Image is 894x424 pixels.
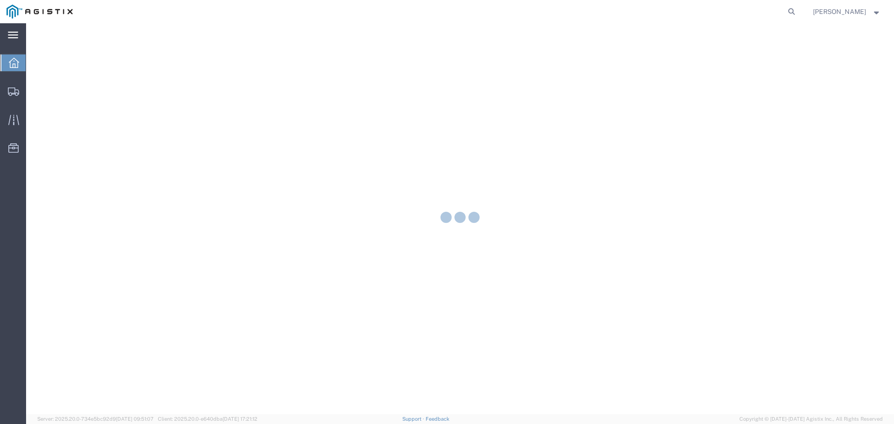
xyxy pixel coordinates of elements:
img: logo [7,5,73,19]
span: Client: 2025.20.0-e640dba [158,416,257,422]
span: Server: 2025.20.0-734e5bc92d9 [37,416,154,422]
button: [PERSON_NAME] [813,6,881,17]
span: [DATE] 17:21:12 [223,416,257,422]
span: Jessica Albus [813,7,866,17]
a: Feedback [426,416,449,422]
a: Support [402,416,426,422]
span: Copyright © [DATE]-[DATE] Agistix Inc., All Rights Reserved [739,415,883,423]
span: [DATE] 09:51:07 [116,416,154,422]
